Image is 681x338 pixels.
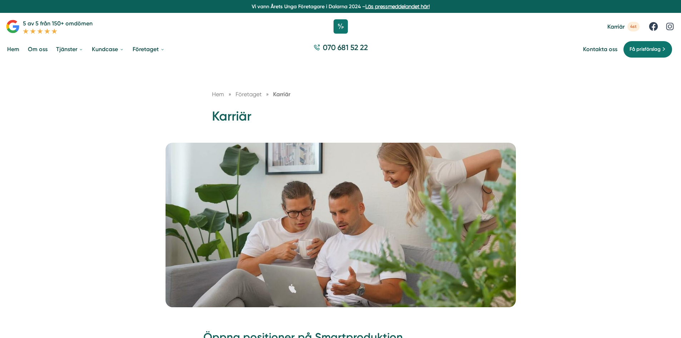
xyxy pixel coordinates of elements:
p: 5 av 5 från 150+ omdömen [23,19,93,28]
span: 4st [627,22,640,31]
span: » [266,90,269,99]
a: Företaget [236,91,263,98]
span: Karriär [607,23,625,30]
a: Kundcase [90,40,125,58]
h1: Karriär [212,108,469,131]
p: Vi vann Årets Unga Företagare i Dalarna 2024 – [3,3,678,10]
a: Företaget [131,40,166,58]
a: Karriär [273,91,290,98]
img: Karriär [166,143,516,307]
a: Om oss [26,40,49,58]
span: » [228,90,231,99]
a: Tjänster [55,40,85,58]
span: Företaget [236,91,262,98]
a: Hem [6,40,21,58]
a: Få prisförslag [623,41,672,58]
nav: Breadcrumb [212,90,469,99]
a: Hem [212,91,224,98]
a: Karriär 4st [607,22,640,31]
a: 070 681 52 22 [311,42,371,56]
a: Läs pressmeddelandet här! [365,4,430,9]
span: 070 681 52 22 [323,42,368,53]
a: Kontakta oss [583,46,617,53]
span: Få prisförslag [630,45,661,53]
